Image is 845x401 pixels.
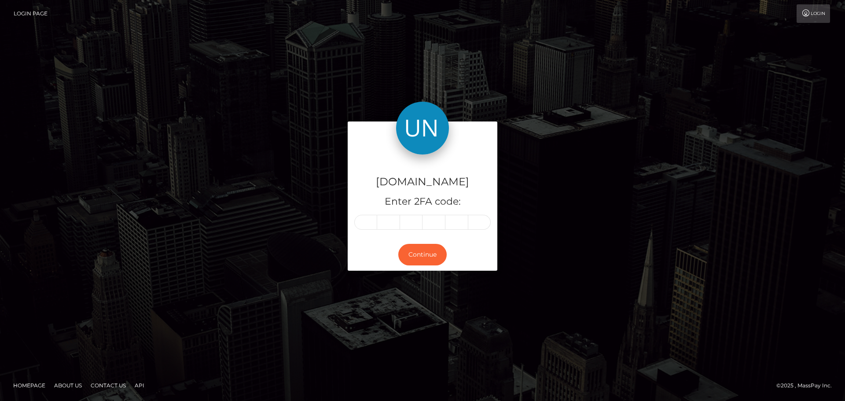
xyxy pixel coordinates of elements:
[354,195,491,209] h5: Enter 2FA code:
[87,379,129,392] a: Contact Us
[131,379,148,392] a: API
[354,174,491,190] h4: [DOMAIN_NAME]
[396,102,449,155] img: Unlockt.me
[398,244,447,265] button: Continue
[797,4,830,23] a: Login
[776,381,838,390] div: © 2025 , MassPay Inc.
[51,379,85,392] a: About Us
[10,379,49,392] a: Homepage
[14,4,48,23] a: Login Page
